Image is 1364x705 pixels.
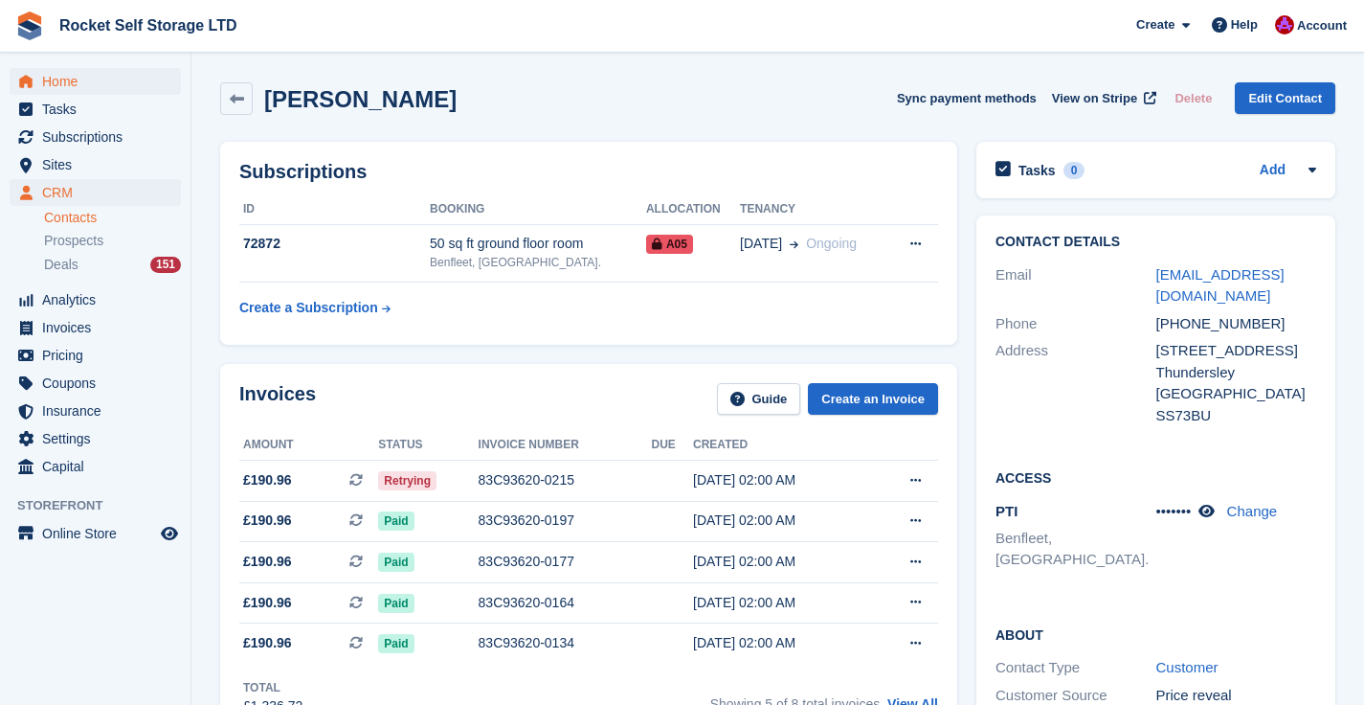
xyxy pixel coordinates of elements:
[806,236,857,251] span: Ongoing
[243,633,292,653] span: £190.96
[243,679,302,696] div: Total
[10,520,181,547] a: menu
[239,234,430,254] div: 72872
[42,68,157,95] span: Home
[1018,162,1056,179] h2: Tasks
[243,511,292,531] span: £190.96
[693,511,869,531] div: [DATE] 02:00 AM
[995,264,1156,307] div: Email
[42,286,157,313] span: Analytics
[17,496,190,515] span: Storefront
[42,425,157,452] span: Settings
[378,634,414,653] span: Paid
[479,633,652,653] div: 83C93620-0134
[378,512,414,531] span: Paid
[239,161,938,183] h2: Subscriptions
[10,425,181,452] a: menu
[897,82,1037,114] button: Sync payment methods
[44,256,78,274] span: Deals
[42,124,157,150] span: Subscriptions
[42,342,157,369] span: Pricing
[1235,82,1335,114] a: Edit Contact
[378,553,414,572] span: Paid
[652,430,694,461] th: Due
[52,10,245,41] a: Rocket Self Storage LTD
[1231,15,1258,34] span: Help
[243,470,292,490] span: £190.96
[239,430,378,461] th: Amount
[430,254,646,271] div: Benfleet, [GEOGRAPHIC_DATA].
[42,179,157,206] span: CRM
[1063,162,1085,179] div: 0
[646,235,693,254] span: A05
[1297,16,1347,35] span: Account
[243,593,292,613] span: £190.96
[243,552,292,572] span: £190.96
[1136,15,1174,34] span: Create
[693,633,869,653] div: [DATE] 02:00 AM
[44,255,181,275] a: Deals 151
[995,657,1156,679] div: Contact Type
[10,453,181,480] a: menu
[995,340,1156,426] div: Address
[15,11,44,40] img: stora-icon-8386f47178a22dfd0bd8f6a31ec36ba5ce8667c1dd55bd0f319d3a0aa187defe.svg
[808,383,938,415] a: Create an Invoice
[10,286,181,313] a: menu
[378,471,436,490] span: Retrying
[1156,266,1285,305] a: [EMAIL_ADDRESS][DOMAIN_NAME]
[150,257,181,273] div: 151
[158,522,181,545] a: Preview store
[10,179,181,206] a: menu
[646,194,740,225] th: Allocation
[42,314,157,341] span: Invoices
[995,625,1316,644] h2: About
[42,398,157,424] span: Insurance
[740,194,887,225] th: Tenancy
[44,209,181,227] a: Contacts
[44,232,103,250] span: Prospects
[1044,82,1160,114] a: View on Stripe
[479,511,652,531] div: 83C93620-0197
[479,552,652,572] div: 83C93620-0177
[10,96,181,123] a: menu
[995,235,1316,250] h2: Contact Details
[239,383,316,415] h2: Invoices
[10,151,181,178] a: menu
[995,528,1156,571] li: Benfleet, [GEOGRAPHIC_DATA].
[239,194,430,225] th: ID
[479,593,652,613] div: 83C93620-0164
[995,503,1017,519] span: PTI
[1156,503,1192,519] span: •••••••
[10,342,181,369] a: menu
[693,593,869,613] div: [DATE] 02:00 AM
[1052,89,1137,108] span: View on Stripe
[1260,160,1286,182] a: Add
[479,470,652,490] div: 83C93620-0215
[10,398,181,424] a: menu
[479,430,652,461] th: Invoice number
[42,96,157,123] span: Tasks
[10,124,181,150] a: menu
[740,234,782,254] span: [DATE]
[717,383,801,415] a: Guide
[995,313,1156,335] div: Phone
[42,370,157,397] span: Coupons
[430,194,646,225] th: Booking
[693,470,869,490] div: [DATE] 02:00 AM
[1156,362,1317,384] div: Thundersley
[693,552,869,572] div: [DATE] 02:00 AM
[264,86,457,112] h2: [PERSON_NAME]
[1275,15,1294,34] img: Lee Tresadern
[378,594,414,613] span: Paid
[995,467,1316,487] h2: Access
[10,370,181,397] a: menu
[1156,659,1219,675] a: Customer
[42,520,157,547] span: Online Store
[1156,340,1317,362] div: [STREET_ADDRESS]
[44,231,181,251] a: Prospects
[239,298,378,318] div: Create a Subscription
[42,453,157,480] span: Capital
[378,430,478,461] th: Status
[1156,383,1317,405] div: [GEOGRAPHIC_DATA]
[1156,313,1317,335] div: [PHONE_NUMBER]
